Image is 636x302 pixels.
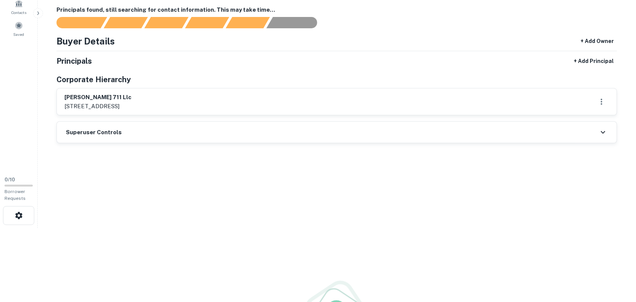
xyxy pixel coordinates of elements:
[57,74,131,85] h5: Corporate Hierarchy
[185,17,229,28] div: Principals found, AI now looking for contact information...
[11,9,26,15] span: Contacts
[267,17,326,28] div: AI fulfillment process complete.
[226,17,270,28] div: Principals found, still searching for contact information. This may take time...
[5,189,26,201] span: Borrower Requests
[571,54,617,68] button: + Add Principal
[104,17,148,28] div: Your request is received and processing...
[57,34,115,48] h4: Buyer Details
[57,6,617,14] h6: Principals found, still searching for contact information. This may take time...
[64,93,131,102] h6: [PERSON_NAME] 711 llc
[578,34,617,48] button: + Add Owner
[2,18,35,39] a: Saved
[5,177,15,182] span: 0 / 10
[66,128,122,137] h6: Superuser Controls
[144,17,188,28] div: Documents found, AI parsing details...
[598,242,636,278] iframe: Chat Widget
[47,17,104,28] div: Sending borrower request to AI...
[64,102,131,111] p: [STREET_ADDRESS]
[57,55,92,67] h5: Principals
[14,31,24,37] span: Saved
